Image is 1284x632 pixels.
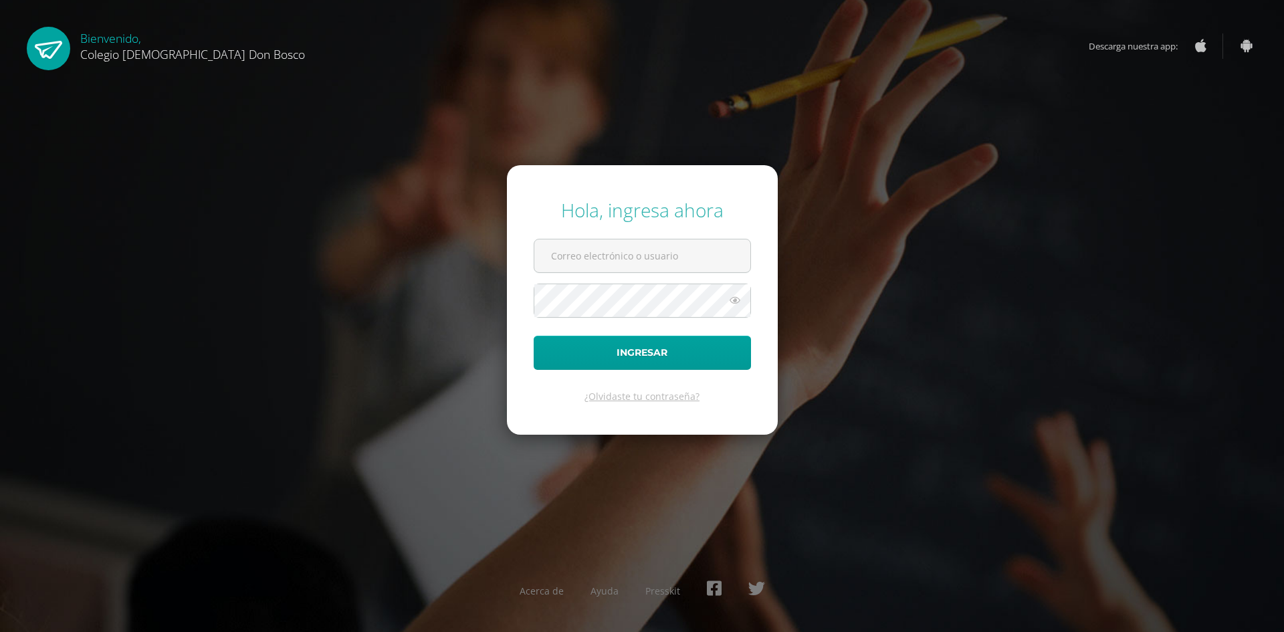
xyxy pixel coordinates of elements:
[534,197,751,223] div: Hola, ingresa ahora
[80,46,305,62] span: Colegio [DEMOGRAPHIC_DATA] Don Bosco
[80,27,305,62] div: Bienvenido,
[534,239,750,272] input: Correo electrónico o usuario
[591,585,619,597] a: Ayuda
[584,390,700,403] a: ¿Olvidaste tu contraseña?
[534,336,751,370] button: Ingresar
[645,585,680,597] a: Presskit
[520,585,564,597] a: Acerca de
[1089,33,1191,59] span: Descarga nuestra app:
